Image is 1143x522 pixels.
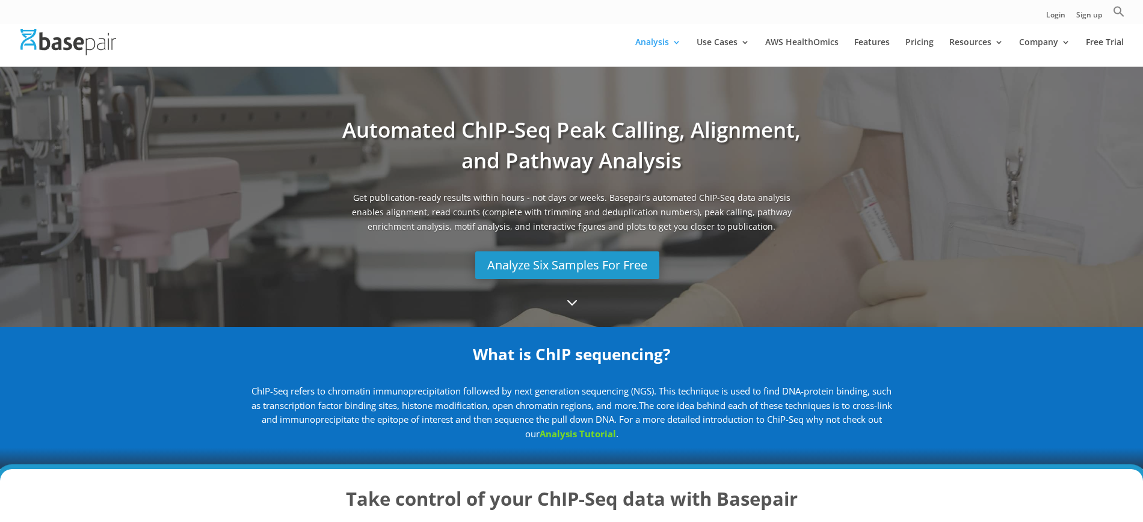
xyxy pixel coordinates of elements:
a: Pricing [905,38,934,66]
p: . For a more detailed introduction to ChiP-Seq why not check out our . [247,384,896,441]
strong: What is ChIP sequencing? [473,343,670,365]
a: AWS HealthOmics [765,38,839,66]
span: 3 [561,291,582,312]
svg: Search [1113,5,1125,17]
a: Use Cases [697,38,750,66]
a: Resources [949,38,1003,66]
a: Sign up [1076,11,1102,24]
img: Basepair [20,29,116,55]
a: 3 [561,291,582,315]
strong: Take control of your ChIP-Seq data with Basepair [346,486,798,511]
a: Analysis [635,38,681,66]
span: Get publication-ready results within hours - not days or weeks. Basepair’s automated ChIP-Seq dat... [337,191,806,239]
a: Features [854,38,890,66]
a: Company [1019,38,1070,66]
a: Analyze Six Samples For Free [475,251,659,279]
a: Login [1046,11,1065,24]
a: Analysis Tutorial [540,428,616,440]
h1: Automated ChIP-Seq Peak Calling, Alignment, and Pathway Analysis [337,115,806,191]
a: Search Icon Link [1113,5,1125,24]
span: ChIP-Seq refers to chromatin immunoprecipitation followed by next generation sequencing (NGS). Th... [251,385,892,411]
a: Free Trial [1086,38,1124,66]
